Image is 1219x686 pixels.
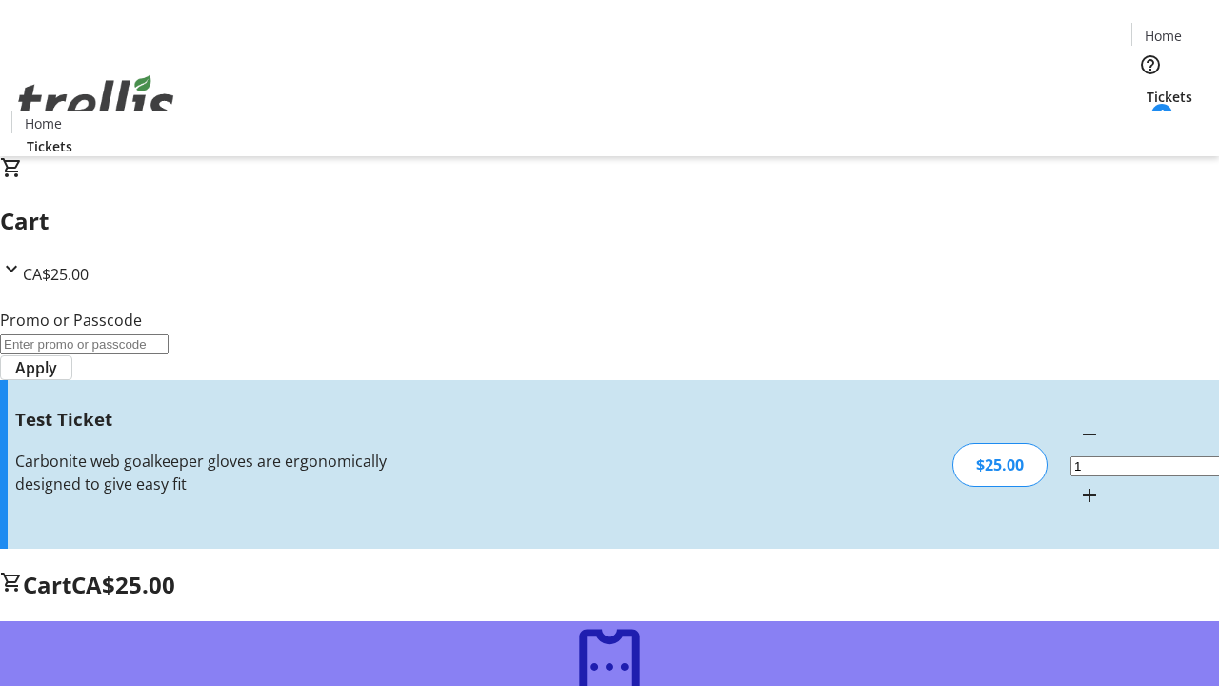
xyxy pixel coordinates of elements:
[1070,415,1109,454] button: Decrement by one
[15,450,431,495] div: Carbonite web goalkeeper gloves are ergonomically designed to give easy fit
[11,136,88,156] a: Tickets
[1145,26,1182,46] span: Home
[12,113,73,133] a: Home
[11,54,181,150] img: Orient E2E Organization m8b8QOTwRL's Logo
[1131,107,1169,145] button: Cart
[25,113,62,133] span: Home
[1131,46,1169,84] button: Help
[1131,87,1208,107] a: Tickets
[1070,476,1109,514] button: Increment by one
[952,443,1048,487] div: $25.00
[1132,26,1193,46] a: Home
[15,356,57,379] span: Apply
[27,136,72,156] span: Tickets
[15,406,431,433] h3: Test Ticket
[1147,87,1192,107] span: Tickets
[71,569,175,600] span: CA$25.00
[23,264,89,285] span: CA$25.00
